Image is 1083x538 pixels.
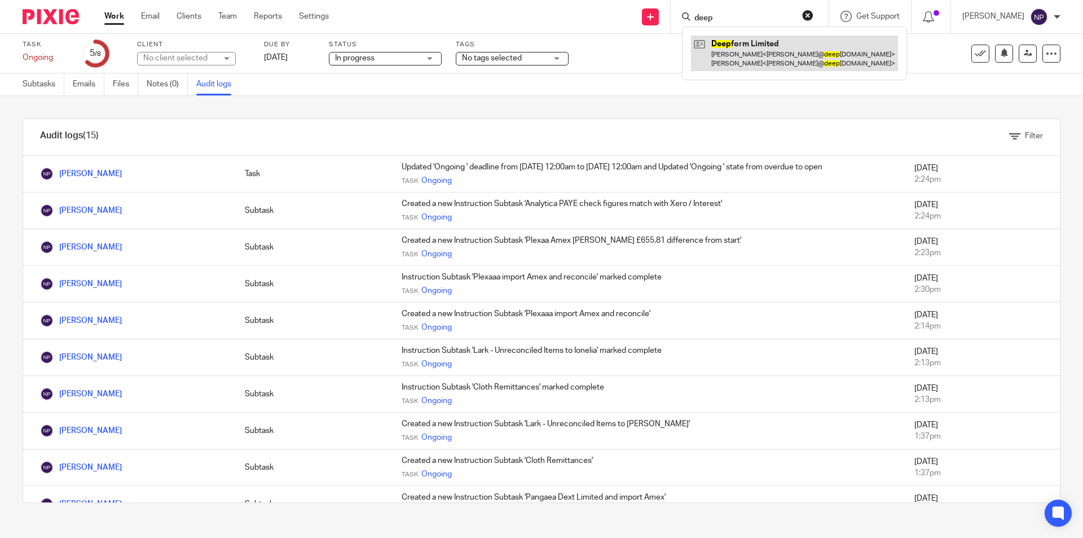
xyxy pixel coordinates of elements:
[40,387,54,401] img: Natasha Pengelly
[856,12,900,20] span: Get Support
[402,287,419,296] span: Task
[234,486,390,523] td: Subtask
[402,434,419,443] span: Task
[329,40,442,49] label: Status
[390,376,903,413] td: Instruction Subtask 'Cloth Remittances' marked complete
[141,11,160,22] a: Email
[402,470,419,479] span: Task
[40,204,54,217] img: Natasha Pengelly
[402,177,419,186] span: Task
[40,240,54,254] img: Natasha Pengelly
[903,303,1060,339] td: [DATE]
[90,47,101,60] div: 5
[914,357,1049,369] div: 2:13pm
[914,174,1049,185] div: 2:24pm
[23,40,68,49] label: Task
[40,497,54,511] img: Natasha Pengelly
[40,500,122,508] a: [PERSON_NAME]
[40,461,54,474] img: Natasha Pengelly
[903,156,1060,193] td: [DATE]
[218,11,237,22] a: Team
[402,250,419,259] span: Task
[40,170,122,178] a: [PERSON_NAME]
[254,11,282,22] a: Reports
[40,353,122,361] a: [PERSON_NAME]
[234,413,390,449] td: Subtask
[421,358,452,370] a: Ongoing
[234,266,390,303] td: Subtask
[40,463,122,471] a: [PERSON_NAME]
[390,156,903,193] td: Updated 'Ongoing ' deadline from [DATE] 12:00am to [DATE] 12:00am and Updated 'Ongoing ' state fr...
[40,277,54,291] img: Natasha Pengelly
[402,213,419,222] span: Task
[390,266,903,303] td: Instruction Subtask 'Plexaaa import Amex and reconcile' marked complete
[421,432,452,443] a: Ongoing
[390,449,903,486] td: Created a new Instruction Subtask 'Cloth Remittances'
[903,486,1060,523] td: [DATE]
[40,280,122,288] a: [PERSON_NAME]
[390,229,903,266] td: Created a new Instruction Subtask 'Plexaa Amex [PERSON_NAME] £655.81 difference from start'
[23,52,68,63] div: Ongoing
[234,376,390,413] td: Subtask
[456,40,569,49] label: Tags
[23,9,79,24] img: Pixie
[390,486,903,523] td: Created a new Instruction Subtask 'Pangaea Dext Limited and import Amex'
[23,73,64,95] a: Subtasks
[421,175,452,186] a: Ongoing
[962,11,1024,22] p: [PERSON_NAME]
[421,322,452,333] a: Ongoing
[40,207,122,215] a: [PERSON_NAME]
[234,303,390,339] td: Subtask
[40,427,122,435] a: [PERSON_NAME]
[914,394,1049,405] div: 2:13pm
[914,247,1049,259] div: 2:23pm
[40,351,54,364] img: Natasha Pengelly
[234,156,390,193] td: Task
[421,395,452,406] a: Ongoing
[802,10,813,21] button: Clear
[40,243,122,251] a: [PERSON_NAME]
[914,284,1049,295] div: 2:30pm
[234,449,390,486] td: Subtask
[1030,8,1048,26] img: svg%3E
[421,248,452,260] a: Ongoing
[462,54,522,62] span: No tags selected
[335,54,375,62] span: In progress
[914,467,1049,479] div: 1:37pm
[914,211,1049,222] div: 2:24pm
[137,40,250,49] label: Client
[73,73,104,95] a: Emails
[421,469,452,480] a: Ongoing
[177,11,201,22] a: Clients
[914,431,1049,442] div: 1:37pm
[402,360,419,369] span: Task
[40,424,54,438] img: Natasha Pengelly
[264,54,288,62] span: [DATE]
[903,266,1060,303] td: [DATE]
[421,285,452,296] a: Ongoing
[143,53,217,64] div: No client selected
[421,212,452,223] a: Ongoing
[903,449,1060,486] td: [DATE]
[299,11,329,22] a: Settings
[693,14,795,24] input: Search
[903,339,1060,376] td: [DATE]
[234,229,390,266] td: Subtask
[234,339,390,376] td: Subtask
[234,193,390,229] td: Subtask
[196,73,240,95] a: Audit logs
[40,390,122,398] a: [PERSON_NAME]
[390,303,903,339] td: Created a new Instruction Subtask 'Plexaaa import Amex and reconcile'
[390,193,903,229] td: Created a new Instruction Subtask 'Analytica PAYE check figures match with Xero / Interest'
[264,40,315,49] label: Due by
[390,339,903,376] td: Instruction Subtask 'Lark - Unreconciled Items to Ionelia' marked complete
[402,397,419,406] span: Task
[147,73,188,95] a: Notes (0)
[95,51,101,57] small: /8
[113,73,138,95] a: Files
[40,317,122,325] a: [PERSON_NAME]
[390,413,903,449] td: Created a new Instruction Subtask 'Lark - Unreconciled Items to [PERSON_NAME]'
[1025,132,1043,140] span: Filter
[402,323,419,333] span: Task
